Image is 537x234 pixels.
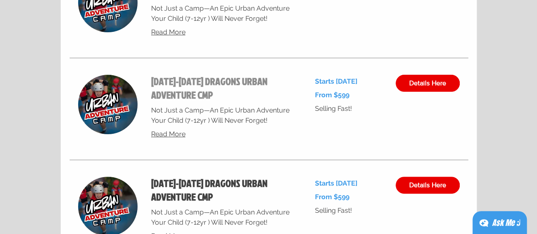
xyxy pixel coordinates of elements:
[151,75,295,102] h2: [DATE]-[DATE] DRAGONS URBAN ADVENTURE CMP
[151,27,295,37] a: Read More
[151,105,295,126] p: Not Just a Camp—An Epic Urban Adventure Your Child (7-12yr ) Will Never Forget!
[315,102,382,116] p: Selling Fast!
[151,75,295,102] a: SEPT 8-12 DRAGONS URBAN ADVENTURE CMP
[315,190,382,204] p: From $599
[151,129,295,139] a: Read More
[409,182,446,189] span: Details Here
[396,75,460,92] a: Details Here
[492,217,520,229] div: Ask Me ;)
[409,80,446,87] span: Details Here
[151,177,295,204] a: OCT 13-17 DRAGONS URBAN ADVENTURE CMP
[315,88,382,102] p: From $599
[151,177,295,204] h2: [DATE]-[DATE] DRAGONS URBAN ADVENTURE CMP
[315,75,382,88] p: Starts [DATE]
[151,130,186,138] span: Read More
[396,177,460,194] a: Details Here
[315,177,382,190] p: Starts [DATE]
[151,28,186,36] span: Read More
[315,204,382,217] p: Selling Fast!
[151,207,295,228] p: Not Just a Camp—An Epic Urban Adventure Your Child (7-12yr ) Will Never Forget!
[151,3,295,24] p: Not Just a Camp—An Epic Urban Adventure Your Child (7-12yr ) Will Never Forget!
